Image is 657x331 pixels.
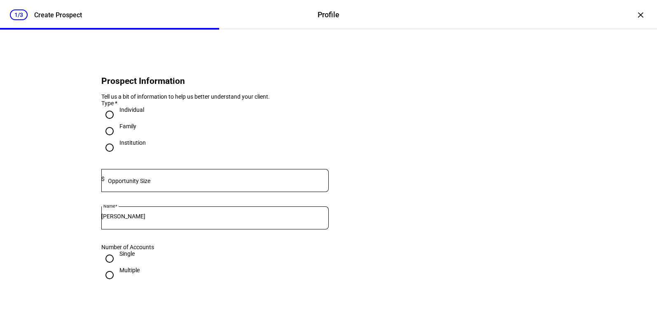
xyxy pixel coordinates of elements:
mat-label: Opportunity Size [108,178,150,184]
div: Type * [101,100,329,106]
mat-label: Name [103,204,115,208]
div: Single [119,250,135,257]
div: Number of Accounts [101,244,329,250]
div: Individual [119,106,144,113]
div: Tell us a bit of information to help us better understand your client. [101,93,329,100]
div: Institution [119,139,146,146]
div: Create Prospect [34,11,82,19]
div: × [634,8,647,21]
div: Family [119,123,136,130]
div: Multiple [119,267,140,273]
span: $ [101,176,105,182]
h2: Prospect Information [101,76,329,86]
div: 1/3 [10,9,28,20]
div: Profile [318,9,339,20]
